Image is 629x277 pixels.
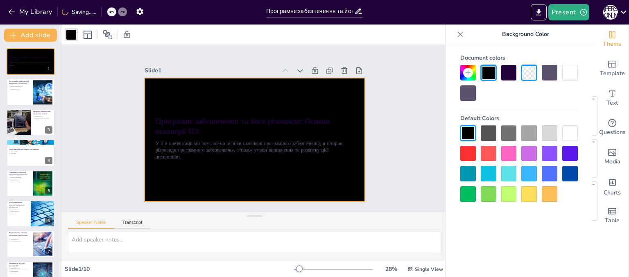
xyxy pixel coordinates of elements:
[604,188,621,197] span: Charts
[45,217,52,225] div: 6
[7,230,55,257] div: 7
[604,157,620,166] span: Media
[9,240,31,242] p: Управління проектами
[9,262,31,267] p: Важливі події в історії інженерії ПЗ
[9,212,28,214] p: Нові методи
[381,265,401,273] div: 28 %
[62,8,96,16] div: Saving......
[600,69,625,78] span: Template
[33,110,52,115] p: Програмне забезпечення: визначення та типи
[6,5,56,18] button: My Library
[603,40,622,49] span: Theme
[603,4,618,20] button: М [PERSON_NAME]
[45,96,52,103] div: 2
[7,109,55,136] div: 3
[596,201,629,230] div: Add a table
[9,88,31,90] p: Конференція НАТО
[9,171,31,176] p: Спеціальність інженерія програмного забезпечення
[9,269,31,271] p: Об'єктно-орієнтоване програмування
[266,5,354,17] input: Insert title
[596,172,629,201] div: Add charts and graphs
[548,4,589,20] button: Present
[68,220,114,229] button: Speaker Notes
[531,4,547,20] button: Export to PowerPoint
[151,109,346,189] p: У цій презентації ми розглянемо основи інженерії програмного забезпечення, її історію, різновиди ...
[9,87,31,89] p: Криза програмного забезпечення
[114,220,151,229] button: Transcript
[596,142,629,172] div: Add images, graphics, shapes or video
[7,170,55,197] div: 5
[103,30,113,40] span: Position
[9,154,52,156] p: Тестування
[460,111,578,125] div: Default Colors
[9,201,28,208] p: Умови виникнення інженерії програмного забезпечення
[606,98,618,107] span: Text
[596,113,629,142] div: Get real-time input from your audience
[596,54,629,83] div: Add ready made slides
[9,80,31,85] p: Історичний аспект інженерії програмного забезпечення
[7,139,55,166] div: 4
[7,200,55,227] div: 6
[9,176,31,178] p: Навички проектування
[7,78,55,105] div: 2
[415,266,443,273] span: Single View
[33,116,52,117] p: Визначення ПЗ
[9,237,31,239] p: Систематичність
[460,51,578,65] div: Document colors
[9,151,52,153] p: Етапи розробки
[45,248,52,255] div: 7
[4,29,57,42] button: Add slide
[33,119,52,121] p: Функції ПЗ
[9,232,31,237] p: Характеристики інженерії програмного забезпечення
[9,239,31,241] p: Структурованість
[45,157,52,164] div: 4
[9,180,31,181] p: Розвиток систем
[9,57,47,61] strong: Програмне забезпечення та його різновиди: Основи інженерії ПЗ
[33,117,52,119] p: Типи програмного забезпечення
[9,209,28,211] p: Комп'ютерний бум
[167,36,294,84] div: Slide 1
[9,210,28,212] p: Кризові ситуації
[596,83,629,113] div: Add text boxes
[81,28,94,41] div: Layout
[65,265,294,273] div: Slide 1 / 10
[45,65,52,73] div: 1
[9,85,31,87] p: Виникнення інженерії ПЗ
[9,268,31,269] p: Конференція НАТО
[45,187,52,194] div: 5
[9,153,52,154] p: Аналіз вимог
[9,178,31,180] p: Управління проектами
[605,216,620,225] span: Table
[596,25,629,54] div: Change the overall theme
[9,62,52,66] p: У цій презентації ми розглянемо основи інженерії програмного забезпечення, її історію, різновиди ...
[7,48,55,75] div: 1
[45,126,52,134] div: 3
[599,128,626,137] span: Questions
[9,149,52,151] p: Етапи інженерії програмного забезпечення
[158,86,330,150] strong: Програмне забезпечення та його різновиди: Основи інженерії ПЗ
[603,5,618,20] div: М [PERSON_NAME]
[9,270,31,272] p: Гнучка розробка
[467,25,584,44] p: Background Color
